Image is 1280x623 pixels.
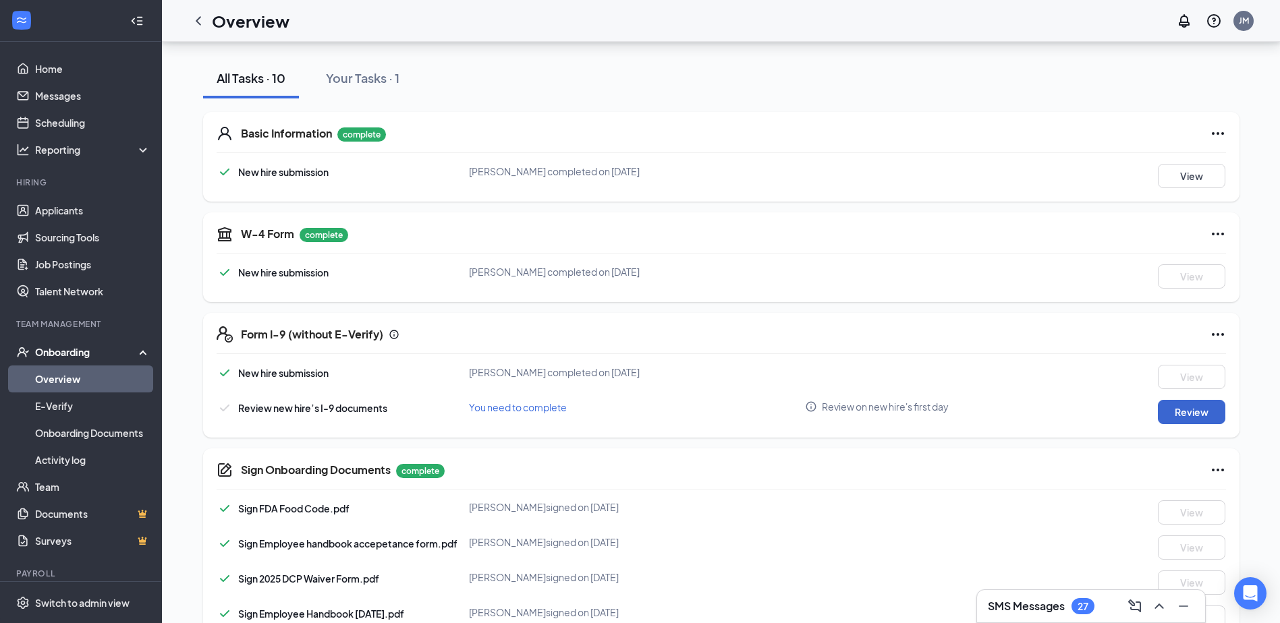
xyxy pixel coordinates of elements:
h5: Basic Information [241,126,332,141]
h5: Form I-9 (without E-Verify) [241,327,383,342]
svg: WorkstreamLogo [15,13,28,27]
a: E-Verify [35,392,150,419]
button: View [1158,365,1225,389]
span: [PERSON_NAME] completed on [DATE] [469,366,640,378]
span: [PERSON_NAME] completed on [DATE] [469,165,640,177]
svg: Checkmark [217,164,233,180]
div: All Tasks · 10 [217,69,285,86]
svg: User [217,125,233,142]
svg: Checkmark [217,570,233,587]
div: Your Tasks · 1 [326,69,399,86]
button: View [1158,164,1225,188]
button: View [1158,535,1225,560]
div: [PERSON_NAME] signed on [DATE] [469,605,806,619]
svg: ChevronLeft [190,13,206,29]
svg: Info [389,329,399,340]
span: Sign Employee handbook accepetance form.pdf [238,537,457,550]
div: Open Intercom Messenger [1234,577,1267,610]
p: complete [337,127,386,142]
span: New hire submission [238,166,329,178]
svg: Ellipses [1210,226,1226,242]
svg: Settings [16,596,30,610]
svg: Checkmark [217,400,233,416]
svg: TaxGovernmentIcon [217,226,233,242]
svg: Collapse [130,14,144,28]
div: Payroll [16,568,148,579]
a: Sourcing Tools [35,224,150,251]
a: Talent Network [35,278,150,305]
h1: Overview [212,9,289,32]
svg: UserCheck [16,345,30,359]
button: View [1158,570,1225,595]
div: [PERSON_NAME] signed on [DATE] [469,535,806,549]
div: 27 [1078,601,1088,612]
span: Review new hire’s I-9 documents [238,402,387,414]
div: Switch to admin view [35,596,130,610]
div: JM [1239,15,1249,26]
span: [PERSON_NAME] completed on [DATE] [469,266,640,278]
svg: Minimize [1175,598,1192,614]
h5: W-4 Form [241,227,294,241]
svg: ChevronUp [1151,598,1167,614]
svg: Checkmark [217,605,233,622]
button: View [1158,264,1225,289]
div: [PERSON_NAME] signed on [DATE] [469,570,806,584]
span: Sign Employee Handbook [DATE].pdf [238,607,404,620]
div: Hiring [16,177,148,188]
div: Team Management [16,318,148,330]
button: Minimize [1173,595,1194,617]
span: Sign FDA Food Code.pdf [238,502,350,514]
button: ComposeMessage [1124,595,1146,617]
svg: Checkmark [217,264,233,280]
svg: QuestionInfo [1206,13,1222,29]
svg: Notifications [1176,13,1192,29]
a: Messages [35,82,150,109]
svg: Info [805,400,817,413]
svg: Analysis [16,143,30,156]
svg: ComposeMessage [1127,598,1143,614]
a: Scheduling [35,109,150,136]
div: [PERSON_NAME] signed on [DATE] [469,500,806,514]
a: Onboarding Documents [35,419,150,446]
h3: SMS Messages [988,599,1065,614]
div: Reporting [35,143,151,156]
a: Team [35,473,150,500]
a: Applicants [35,197,150,224]
h5: Sign Onboarding Documents [241,463,391,477]
a: DocumentsCrown [35,500,150,527]
svg: Checkmark [217,535,233,552]
span: You need to complete [469,401,567,413]
div: Onboarding [35,345,139,359]
span: Sign 2025 DCP Waiver Form.pdf [238,572,379,585]
p: complete [396,464,445,478]
svg: Ellipses [1210,326,1226,343]
a: Home [35,55,150,82]
a: SurveysCrown [35,527,150,554]
span: Review on new hire's first day [822,400,949,413]
svg: Checkmark [217,500,233,516]
button: ChevronUp [1148,595,1170,617]
svg: Ellipses [1210,125,1226,142]
button: Review [1158,400,1225,424]
svg: Ellipses [1210,462,1226,478]
button: View [1158,500,1225,525]
span: New hire submission [238,266,329,278]
svg: FormI9EVerifyIcon [217,326,233,343]
span: New hire submission [238,367,329,379]
a: Job Postings [35,251,150,278]
a: Activity log [35,446,150,473]
svg: Checkmark [217,365,233,381]
svg: CompanyDocumentIcon [217,462,233,478]
a: Overview [35,365,150,392]
p: complete [300,228,348,242]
